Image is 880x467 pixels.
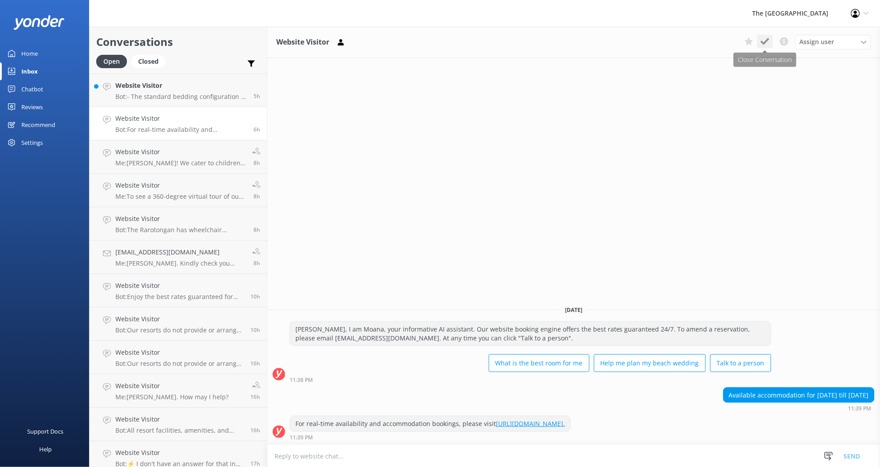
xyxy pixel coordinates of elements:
[90,174,267,207] a: Website VisitorMe:To see a 360-degree virtual tour of our rooms, please visit [URL][DOMAIN_NAME]8h
[115,314,244,324] h4: Website Visitor
[115,226,247,234] p: Bot: The Rarotongan has wheelchair accessibility in most areas, but not all rooms are wheelchair ...
[131,55,165,68] div: Closed
[800,37,835,47] span: Assign user
[496,419,565,428] a: [URL][DOMAIN_NAME].
[250,393,260,401] span: Oct 07 2025 03:09pm (UTC -10:00) Pacific/Honolulu
[115,259,246,267] p: Me: [PERSON_NAME]. Kindly check you inbox as I have sent you an email regarding your inquiry. For...
[115,93,247,101] p: Bot: - The standard bedding configuration in both Beachfront and Beachside Rooms is 1 King Bed. -...
[90,307,267,341] a: Website VisitorBot:Our resorts do not provide or arrange transportation services, including airpo...
[21,116,55,134] div: Recommend
[90,107,267,140] a: Website VisitorBot:For real-time availability and accommodation bookings, please visit [URL][DOMA...
[276,37,329,48] h3: Website Visitor
[115,293,244,301] p: Bot: Enjoy the best rates guaranteed for direct bookings by using Promo Code TRBRL. Book now and ...
[21,80,43,98] div: Chatbot
[489,354,589,372] button: What is the best room for me
[90,374,267,408] a: Website VisitorMe:[PERSON_NAME]. How may I help?16h
[594,354,706,372] button: Help me plan my beach wedding
[290,377,313,383] strong: 11:38 PM
[90,408,267,441] a: Website VisitorBot:All resort facilities, amenities, and services, including the restaurant, bar,...
[21,45,38,62] div: Home
[90,207,267,241] a: Website VisitorBot:The Rarotongan has wheelchair accessibility in most areas, but not all rooms a...
[115,126,247,134] p: Bot: For real-time availability and accommodation bookings, please visit [URL][DOMAIN_NAME].
[90,341,267,374] a: Website VisitorBot:Our resorts do not provide or arrange transportation services, including airpo...
[90,140,267,174] a: Website VisitorMe:[PERSON_NAME]! We cater to children aged [DEMOGRAPHIC_DATA] years inclusive. Ch...
[115,448,244,458] h4: Website Visitor
[115,393,229,401] p: Me: [PERSON_NAME]. How may I help?
[90,241,267,274] a: [EMAIL_ADDRESS][DOMAIN_NAME]Me:[PERSON_NAME]. Kindly check you inbox as I have sent you an email ...
[290,435,313,440] strong: 11:39 PM
[21,62,38,80] div: Inbox
[115,414,244,424] h4: Website Visitor
[254,193,260,200] span: Oct 07 2025 11:28pm (UTC -10:00) Pacific/Honolulu
[115,348,244,357] h4: Website Visitor
[290,377,771,383] div: Oct 08 2025 01:38am (UTC -10:00) Pacific/Honolulu
[115,381,229,391] h4: Website Visitor
[28,422,64,440] div: Support Docs
[115,193,246,201] p: Me: To see a 360-degree virtual tour of our rooms, please visit [URL][DOMAIN_NAME]
[115,281,244,291] h4: Website Visitor
[115,147,246,157] h4: Website Visitor
[115,426,244,434] p: Bot: All resort facilities, amenities, and services, including the restaurant, bar, pool, sun lou...
[115,114,247,123] h4: Website Visitor
[254,92,260,100] span: Oct 08 2025 02:20am (UTC -10:00) Pacific/Honolulu
[115,247,246,257] h4: [EMAIL_ADDRESS][DOMAIN_NAME]
[560,306,588,314] span: [DATE]
[90,274,267,307] a: Website VisitorBot:Enjoy the best rates guaranteed for direct bookings by using Promo Code TRBRL....
[254,126,260,133] span: Oct 08 2025 01:39am (UTC -10:00) Pacific/Honolulu
[96,56,131,66] a: Open
[39,440,52,458] div: Help
[250,293,260,300] span: Oct 07 2025 09:40pm (UTC -10:00) Pacific/Honolulu
[115,81,247,90] h4: Website Visitor
[115,326,244,334] p: Bot: Our resorts do not provide or arrange transportation services, including airport transfers. ...
[250,426,260,434] span: Oct 07 2025 03:04pm (UTC -10:00) Pacific/Honolulu
[21,98,43,116] div: Reviews
[290,322,771,345] div: [PERSON_NAME], I am Moana, your informative AI assistant. Our website booking engine offers the b...
[254,226,260,233] span: Oct 07 2025 11:25pm (UTC -10:00) Pacific/Honolulu
[254,159,260,167] span: Oct 07 2025 11:29pm (UTC -10:00) Pacific/Honolulu
[131,56,170,66] a: Closed
[96,55,127,68] div: Open
[723,405,875,411] div: Oct 08 2025 01:39am (UTC -10:00) Pacific/Honolulu
[250,360,260,367] span: Oct 07 2025 03:35pm (UTC -10:00) Pacific/Honolulu
[250,326,260,334] span: Oct 07 2025 09:29pm (UTC -10:00) Pacific/Honolulu
[115,360,244,368] p: Bot: Our resorts do not provide or arrange transportation services, including airport transfers. ...
[290,434,571,440] div: Oct 08 2025 01:39am (UTC -10:00) Pacific/Honolulu
[115,180,246,190] h4: Website Visitor
[13,15,65,30] img: yonder-white-logo.png
[795,35,871,49] div: Assign User
[254,259,260,267] span: Oct 07 2025 11:01pm (UTC -10:00) Pacific/Honolulu
[290,416,570,431] div: For real-time availability and accommodation bookings, please visit
[724,388,874,403] div: Available accommodation for [DATE] till [DATE]
[115,214,247,224] h4: Website Visitor
[90,74,267,107] a: Website VisitorBot:- The standard bedding configuration in both Beachfront and Beachside Rooms is...
[21,134,43,152] div: Settings
[115,159,246,167] p: Me: [PERSON_NAME]! We cater to children aged [DEMOGRAPHIC_DATA] years inclusive. Children under f...
[96,33,260,50] h2: Conversations
[710,354,771,372] button: Talk to a person
[848,406,872,411] strong: 11:39 PM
